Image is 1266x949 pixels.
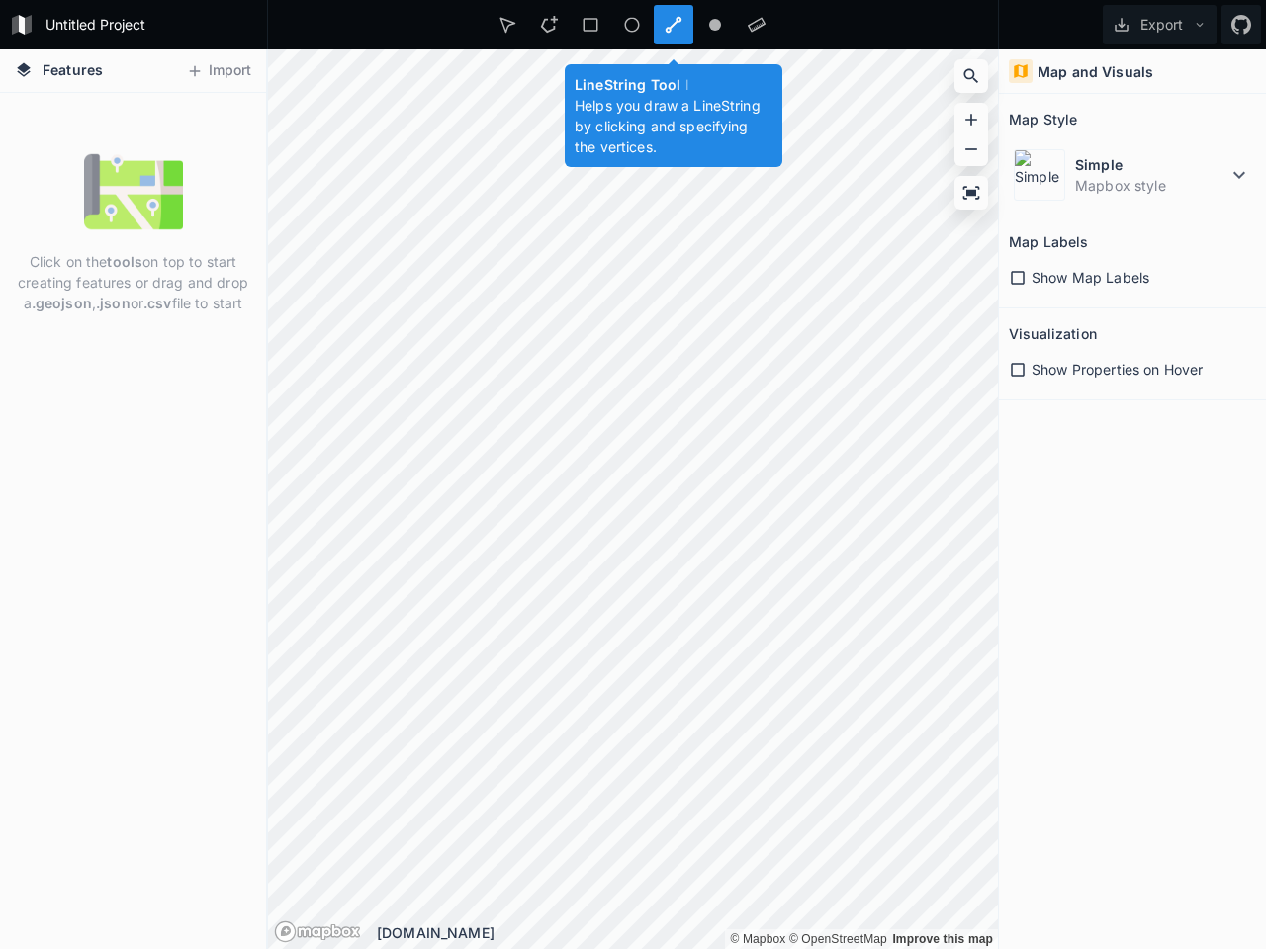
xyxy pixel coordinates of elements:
[107,253,142,270] strong: tools
[575,95,772,157] p: Helps you draw a LineString by clicking and specifying the vertices.
[176,55,261,87] button: Import
[96,295,131,311] strong: .json
[685,76,688,93] span: l
[892,932,993,946] a: Map feedback
[377,922,998,943] div: [DOMAIN_NAME]
[1075,175,1227,196] dd: Mapbox style
[1032,359,1203,380] span: Show Properties on Hover
[575,74,772,95] h4: LineString Tool
[1009,104,1077,134] h2: Map Style
[274,920,361,943] a: Mapbox logo
[1075,154,1227,175] dt: Simple
[1032,267,1149,288] span: Show Map Labels
[43,59,103,80] span: Features
[1038,61,1153,82] h4: Map and Visuals
[789,932,887,946] a: OpenStreetMap
[84,142,183,241] img: empty
[1014,149,1065,201] img: Simple
[143,295,172,311] strong: .csv
[1009,226,1088,257] h2: Map Labels
[32,295,92,311] strong: .geojson
[730,932,785,946] a: Mapbox
[15,251,251,313] p: Click on the on top to start creating features or drag and drop a , or file to start
[1009,318,1097,349] h2: Visualization
[1103,5,1217,44] button: Export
